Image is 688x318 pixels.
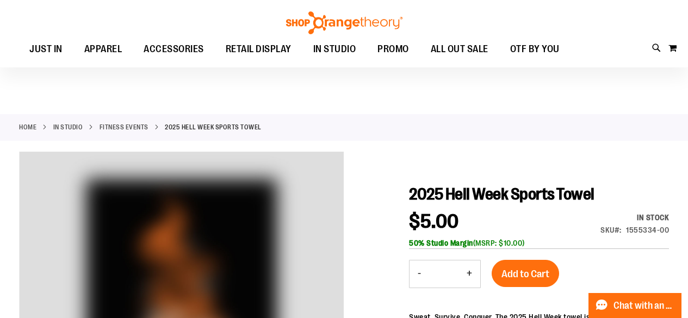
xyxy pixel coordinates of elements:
[600,226,622,234] strong: SKU
[29,37,63,61] span: JUST IN
[458,260,480,288] button: Increase product quantity
[600,212,669,223] div: Availability
[165,122,262,132] strong: 2025 Hell Week Sports Towel
[409,185,594,203] span: 2025 Hell Week Sports Towel
[53,122,83,132] a: IN STUDIO
[626,225,669,235] div: 1555334-00
[19,122,36,132] a: Home
[410,260,429,288] button: Decrease product quantity
[429,261,458,287] input: Product quantity
[284,11,404,34] img: Shop Orangetheory
[409,238,669,248] div: (MSRP: $10.00)
[637,213,669,222] span: In stock
[409,210,459,233] span: $5.00
[84,37,122,61] span: APPAREL
[226,37,292,61] span: RETAIL DISPLAY
[144,37,204,61] span: ACCESSORIES
[588,293,682,318] button: Chat with an Expert
[431,37,488,61] span: ALL OUT SALE
[100,122,148,132] a: Fitness Events
[510,37,560,61] span: OTF BY YOU
[501,268,549,280] span: Add to Cart
[613,301,675,311] span: Chat with an Expert
[492,260,559,287] button: Add to Cart
[313,37,356,61] span: IN STUDIO
[409,239,473,247] b: 50% Studio Margin
[377,37,409,61] span: PROMO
